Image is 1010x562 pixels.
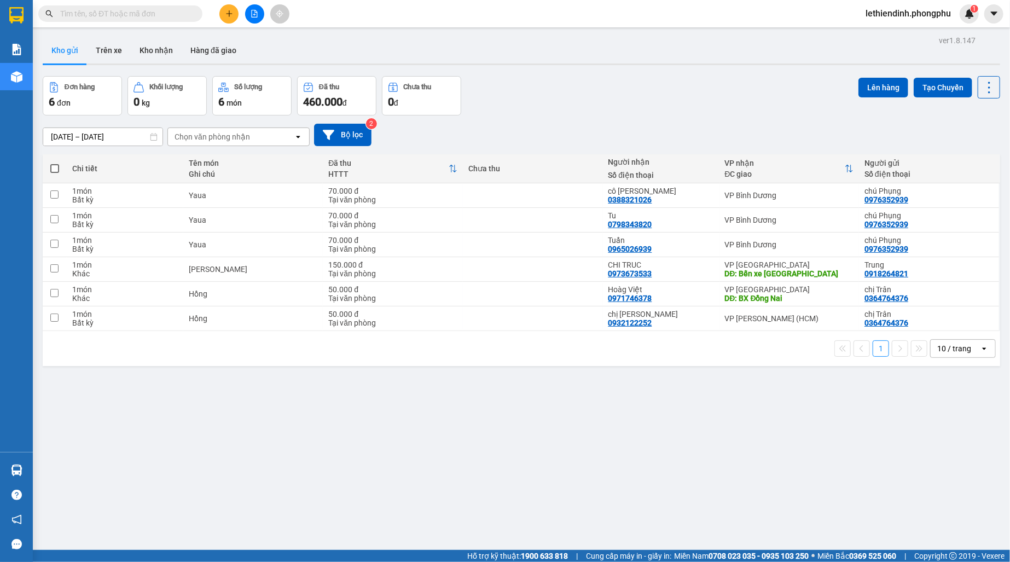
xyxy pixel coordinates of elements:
span: 1 [972,5,976,13]
div: THUNG HONG [189,265,318,274]
div: 0798343820 [608,220,652,229]
div: Hoàg Việt [608,285,714,294]
span: | [576,550,578,562]
div: Số điện thoại [608,171,714,179]
div: 0973673533 [608,269,652,278]
div: VP Bình Dương [725,216,854,224]
div: Tại văn phòng [328,245,457,253]
div: 1 món [72,236,178,245]
div: Hồng [189,314,318,323]
div: 70.000 đ [328,236,457,245]
div: 1 món [72,285,178,294]
div: Bất kỳ [72,220,178,229]
div: VP [GEOGRAPHIC_DATA] [725,260,854,269]
button: Kho nhận [131,37,182,63]
span: đơn [57,99,71,107]
div: Chưa thu [404,83,432,91]
div: Trung [864,260,994,269]
button: Đã thu460.000đ [297,76,376,115]
div: Bất kỳ [72,318,178,327]
button: Khối lượng0kg [127,76,207,115]
div: Ghi chú [189,170,318,178]
div: 70.000 đ [328,187,457,195]
div: Yaua [189,216,318,224]
div: 0364764376 [864,294,908,303]
span: 6 [49,95,55,108]
img: icon-new-feature [965,9,974,19]
div: VP nhận [725,159,845,167]
div: Số điện thoại [864,170,994,178]
strong: 0708 023 035 - 0935 103 250 [709,552,809,560]
div: Số lượng [234,83,262,91]
div: Đã thu [328,159,449,167]
button: Lên hàng [858,78,908,97]
div: chị Trân [864,285,994,294]
div: Tại văn phòng [328,294,457,303]
div: VP Bình Dương [725,240,854,249]
button: Bộ lọc [314,124,372,146]
div: 0918264821 [864,269,908,278]
div: Đã thu [319,83,339,91]
div: Tên món [189,159,318,167]
div: Tại văn phòng [328,318,457,327]
span: search [45,10,53,18]
div: Chọn văn phòng nhận [175,131,250,142]
img: warehouse-icon [11,465,22,476]
div: 1 món [72,211,178,220]
img: solution-icon [11,44,22,55]
div: Hồng [189,289,318,298]
span: ⚪️ [811,554,815,558]
button: Đơn hàng6đơn [43,76,122,115]
button: Hàng đã giao [182,37,245,63]
span: lethiendinh.phongphu [857,7,960,20]
span: kg [142,99,150,107]
div: Tại văn phòng [328,269,457,278]
input: Select a date range. [43,128,162,146]
strong: 1900 633 818 [521,552,568,560]
span: đ [394,99,398,107]
svg: open [294,132,303,141]
div: 0976352939 [864,245,908,253]
span: caret-down [989,9,999,19]
span: 0 [133,95,140,108]
div: 150.000 đ [328,260,457,269]
input: Tìm tên, số ĐT hoặc mã đơn [60,8,189,20]
div: DĐ: Bến xe Biên Hoà [725,269,854,278]
span: 6 [218,95,224,108]
div: 0971746378 [608,294,652,303]
span: 0 [388,95,394,108]
div: Tại văn phòng [328,195,457,204]
span: Miền Nam [674,550,809,562]
div: 50.000 đ [328,285,457,294]
div: 1 món [72,187,178,195]
span: message [11,539,22,549]
div: Chi tiết [72,164,178,173]
sup: 2 [366,118,377,129]
button: aim [270,4,289,24]
div: 0976352939 [864,195,908,204]
div: 1 món [72,260,178,269]
div: 1 món [72,310,178,318]
strong: 0369 525 060 [849,552,896,560]
div: 0976352939 [864,220,908,229]
div: VP Bình Dương [725,191,854,200]
button: 1 [873,340,889,357]
span: Miền Bắc [817,550,896,562]
div: Khác [72,294,178,303]
div: ĐC giao [725,170,845,178]
div: VP [PERSON_NAME] (HCM) [725,314,854,323]
div: DĐ: BX Đồng Nai [725,294,854,303]
div: 70.000 đ [328,211,457,220]
button: Kho gửi [43,37,87,63]
div: Tu [608,211,714,220]
span: plus [225,10,233,18]
div: CHI TRUC [608,260,714,269]
th: Toggle SortBy [719,154,860,183]
div: VP [GEOGRAPHIC_DATA] [725,285,854,294]
span: notification [11,514,22,525]
div: Khác [72,269,178,278]
button: Số lượng6món [212,76,292,115]
button: Chưa thu0đ [382,76,461,115]
button: plus [219,4,239,24]
span: Cung cấp máy in - giấy in: [586,550,671,562]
